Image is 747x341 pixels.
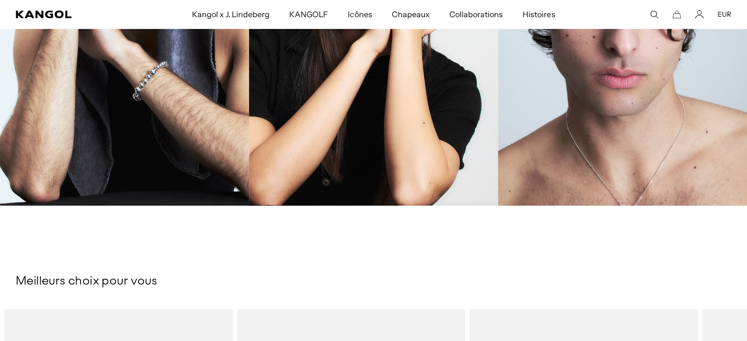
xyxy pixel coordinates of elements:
button: Panier [672,10,681,19]
font: Histoires [523,9,555,19]
font: KANGOLF [289,9,328,19]
a: Kangol [16,10,127,18]
summary: Rechercher ici [650,10,659,19]
font: Collaborations [449,9,503,19]
font: Meilleurs choix pour vous [16,275,157,288]
font: Kangol x J. Lindeberg [192,9,270,19]
font: Icônes [348,9,372,19]
font: Chapeaux [392,9,430,19]
a: Compte [695,10,704,19]
button: EUR [718,10,731,19]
